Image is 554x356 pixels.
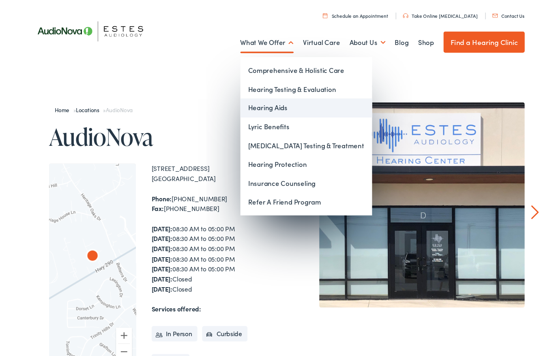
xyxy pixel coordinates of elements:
[239,82,375,102] a: Hearing Testing & Evaluation
[148,230,277,303] div: 08:30 AM to 05:00 PM 08:30 AM to 05:00 PM 08:30 AM to 05:00 PM 08:30 AM to 05:00 PM 08:30 AM to 0...
[398,323,422,347] a: 3
[148,292,170,301] strong: [DATE]:
[463,323,487,347] a: 5
[148,335,195,352] li: In Person
[239,63,375,82] a: Comprehensive & Holistic Care
[148,210,161,219] strong: Fax:
[398,29,412,59] a: Blog
[239,29,294,59] a: What We Offer
[239,179,375,198] a: Insurance Counseling
[101,109,129,117] span: AudioNova
[422,29,438,59] a: Shop
[239,121,375,140] a: Lyric Benefits
[200,335,247,352] li: Curbside
[148,282,170,291] strong: [DATE]:
[406,14,412,19] img: utility icon
[148,168,277,189] div: [STREET_ADDRESS] [GEOGRAPHIC_DATA]
[430,323,455,347] a: 4
[304,29,342,59] a: Virtual Care
[498,13,531,19] a: Contact Us
[239,101,375,121] a: Hearing Aids
[148,230,170,239] strong: [DATE]:
[239,140,375,160] a: [MEDICAL_DATA] Testing & Treatment
[74,251,100,277] div: AudioNova
[239,160,375,179] a: Hearing Protection
[148,241,170,249] strong: [DATE]:
[495,323,520,347] a: 6
[112,337,128,353] button: Zoom in
[148,200,169,209] strong: Phone:
[352,29,389,59] a: About Us
[239,198,375,217] a: Refer A Friend Program
[148,272,170,281] strong: [DATE]:
[448,32,532,54] a: Find a Hearing Clinic
[324,13,329,19] img: utility icon
[498,14,504,18] img: utility icon
[324,13,391,19] a: Schedule an Appointment
[48,109,67,117] a: Home
[148,262,170,271] strong: [DATE]:
[406,13,483,19] a: Take Online [MEDICAL_DATA]
[70,109,98,117] a: Locations
[48,109,129,117] span: » »
[43,127,277,154] h1: AudioNova
[333,323,357,347] a: 1
[148,199,277,220] div: [PHONE_NUMBER] [PHONE_NUMBER]
[148,251,170,260] strong: [DATE]:
[148,313,199,322] strong: Services offered:
[539,211,546,226] a: Next
[365,323,390,347] a: 2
